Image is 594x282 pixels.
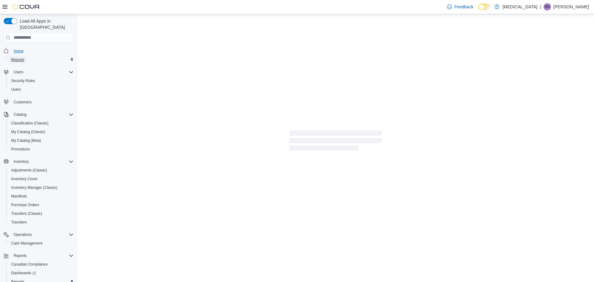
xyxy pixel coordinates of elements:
[9,128,74,136] span: My Catalog (Classic)
[6,55,76,64] button: Reports
[11,231,74,238] span: Operations
[553,3,589,11] p: [PERSON_NAME]
[9,119,74,127] span: Classification (Classic)
[1,98,76,106] button: Customers
[9,193,74,200] span: Manifests
[9,210,74,217] span: Transfers (Classic)
[9,77,37,85] a: Security Roles
[9,86,23,93] a: Users
[11,202,39,207] span: Purchase Orders
[445,1,476,13] a: Feedback
[1,110,76,119] button: Catalog
[6,119,76,128] button: Classification (Classic)
[289,132,382,152] span: Loading
[9,137,44,144] a: My Catalog (Beta)
[9,119,51,127] a: Classification (Classic)
[9,184,74,191] span: Inventory Manager (Classic)
[11,262,48,267] span: Canadian Compliance
[9,240,74,247] span: Cash Management
[11,68,74,76] span: Users
[1,157,76,166] button: Inventory
[544,3,550,11] span: SG
[1,230,76,239] button: Operations
[1,251,76,260] button: Reports
[11,111,29,118] button: Catalog
[478,4,491,10] input: Dark Mode
[9,86,74,93] span: Users
[9,193,29,200] a: Manifests
[9,261,74,268] span: Canadian Compliance
[540,3,541,11] p: |
[11,158,74,165] span: Inventory
[11,129,45,134] span: My Catalog (Classic)
[12,4,40,10] img: Cova
[11,111,74,118] span: Catalog
[14,112,26,117] span: Catalog
[11,98,34,106] a: Customers
[11,220,27,225] span: Transfers
[11,252,74,259] span: Reports
[9,184,60,191] a: Inventory Manager (Classic)
[9,219,74,226] span: Transfers
[14,100,32,105] span: Customers
[6,218,76,227] button: Transfers
[14,232,32,237] span: Operations
[11,138,41,143] span: My Catalog (Beta)
[9,261,50,268] a: Canadian Compliance
[11,98,74,106] span: Customers
[6,183,76,192] button: Inventory Manager (Classic)
[11,47,74,55] span: Home
[6,209,76,218] button: Transfers (Classic)
[14,253,27,258] span: Reports
[11,271,36,275] span: Dashboards
[9,56,74,63] span: Reports
[14,70,23,75] span: Users
[454,4,473,10] span: Feedback
[9,167,49,174] a: Adjustments (Classic)
[6,145,76,154] button: Promotions
[11,252,29,259] button: Reports
[9,269,38,277] a: Dashboards
[6,85,76,94] button: Users
[9,77,74,85] span: Security Roles
[11,185,58,190] span: Inventory Manager (Classic)
[6,166,76,175] button: Adjustments (Classic)
[14,49,24,54] span: Home
[11,121,49,126] span: Classification (Classic)
[9,175,40,183] a: Inventory Count
[1,46,76,55] button: Home
[6,192,76,201] button: Manifests
[6,239,76,248] button: Cash Management
[9,219,29,226] a: Transfers
[11,57,24,62] span: Reports
[11,194,27,199] span: Manifests
[11,231,34,238] button: Operations
[9,201,42,209] a: Purchase Orders
[6,128,76,136] button: My Catalog (Classic)
[544,3,551,11] div: Sarah Guthman
[6,175,76,183] button: Inventory Count
[9,128,48,136] a: My Catalog (Classic)
[11,158,31,165] button: Inventory
[9,240,45,247] a: Cash Management
[11,87,21,92] span: Users
[9,175,74,183] span: Inventory Count
[11,78,35,83] span: Security Roles
[9,145,74,153] span: Promotions
[11,241,42,246] span: Cash Management
[14,159,29,164] span: Inventory
[6,260,76,269] button: Canadian Compliance
[9,210,45,217] a: Transfers (Classic)
[9,137,74,144] span: My Catalog (Beta)
[6,269,76,277] a: Dashboards
[11,47,26,55] a: Home
[11,147,30,152] span: Promotions
[11,168,47,173] span: Adjustments (Classic)
[9,145,32,153] a: Promotions
[11,68,26,76] button: Users
[17,18,74,30] span: Load All Apps in [GEOGRAPHIC_DATA]
[6,76,76,85] button: Security Roles
[6,136,76,145] button: My Catalog (Beta)
[9,167,74,174] span: Adjustments (Classic)
[6,201,76,209] button: Purchase Orders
